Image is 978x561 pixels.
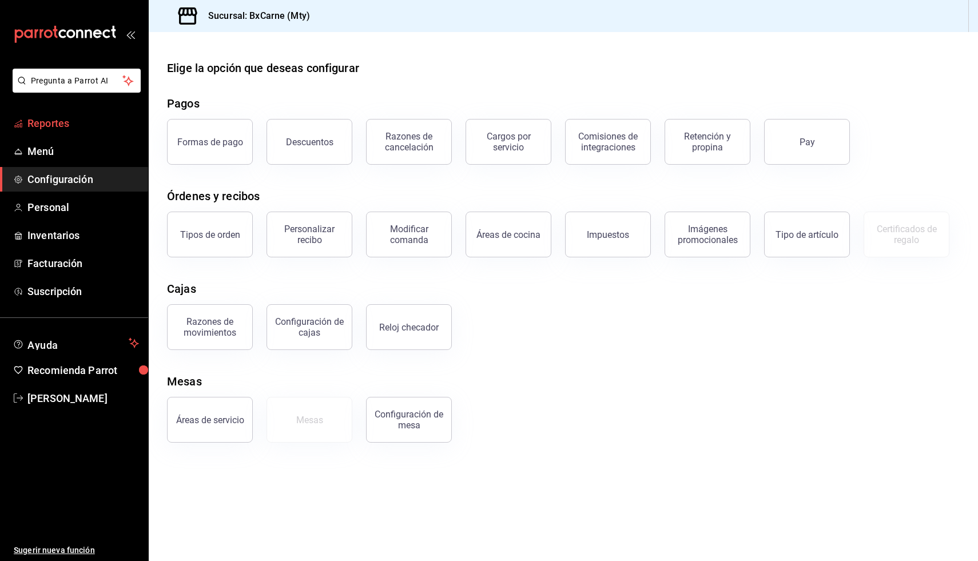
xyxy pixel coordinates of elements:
span: Suscripción [27,284,139,299]
div: Órdenes y recibos [167,188,260,205]
span: Configuración [27,172,139,187]
button: Razones de movimientos [167,304,253,350]
div: Configuración de mesa [373,409,444,431]
span: Personal [27,200,139,215]
div: Pagos [167,95,200,112]
button: Comisiones de integraciones [565,119,651,165]
div: Modificar comanda [373,224,444,245]
button: Configuración de cajas [267,304,352,350]
div: Reloj checador [379,322,439,333]
div: Comisiones de integraciones [573,131,643,153]
span: Recomienda Parrot [27,363,139,378]
div: Áreas de cocina [476,229,540,240]
button: Razones de cancelación [366,119,452,165]
button: Formas de pago [167,119,253,165]
div: Tipo de artículo [776,229,838,240]
div: Razones de movimientos [174,316,245,338]
div: Áreas de servicio [176,415,244,425]
div: Mesas [296,415,323,425]
span: [PERSON_NAME] [27,391,139,406]
h3: Sucursal: BxCarne (Mty) [199,9,310,23]
button: Tipos de orden [167,212,253,257]
button: Mesas [267,397,352,443]
span: Inventarios [27,228,139,243]
button: Modificar comanda [366,212,452,257]
button: Configuración de mesa [366,397,452,443]
div: Formas de pago [177,137,243,148]
span: Menú [27,144,139,159]
div: Descuentos [286,137,333,148]
div: Configuración de cajas [274,316,345,338]
div: Mesas [167,373,202,390]
span: Reportes [27,116,139,131]
div: Cargos por servicio [473,131,544,153]
div: Pay [800,137,815,148]
button: open_drawer_menu [126,30,135,39]
div: Cajas [167,280,196,297]
button: Áreas de cocina [466,212,551,257]
div: Tipos de orden [180,229,240,240]
div: Elige la opción que deseas configurar [167,59,359,77]
button: Certificados de regalo [864,212,949,257]
button: Impuestos [565,212,651,257]
button: Áreas de servicio [167,397,253,443]
span: Facturación [27,256,139,271]
button: Retención y propina [665,119,750,165]
span: Pregunta a Parrot AI [31,75,123,87]
button: Reloj checador [366,304,452,350]
div: Impuestos [587,229,629,240]
button: Pay [764,119,850,165]
div: Retención y propina [672,131,743,153]
button: Tipo de artículo [764,212,850,257]
div: Razones de cancelación [373,131,444,153]
span: Sugerir nueva función [14,544,139,556]
button: Personalizar recibo [267,212,352,257]
button: Imágenes promocionales [665,212,750,257]
button: Cargos por servicio [466,119,551,165]
div: Certificados de regalo [871,224,942,245]
div: Imágenes promocionales [672,224,743,245]
div: Personalizar recibo [274,224,345,245]
button: Pregunta a Parrot AI [13,69,141,93]
button: Descuentos [267,119,352,165]
span: Ayuda [27,336,124,350]
a: Pregunta a Parrot AI [8,83,141,95]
